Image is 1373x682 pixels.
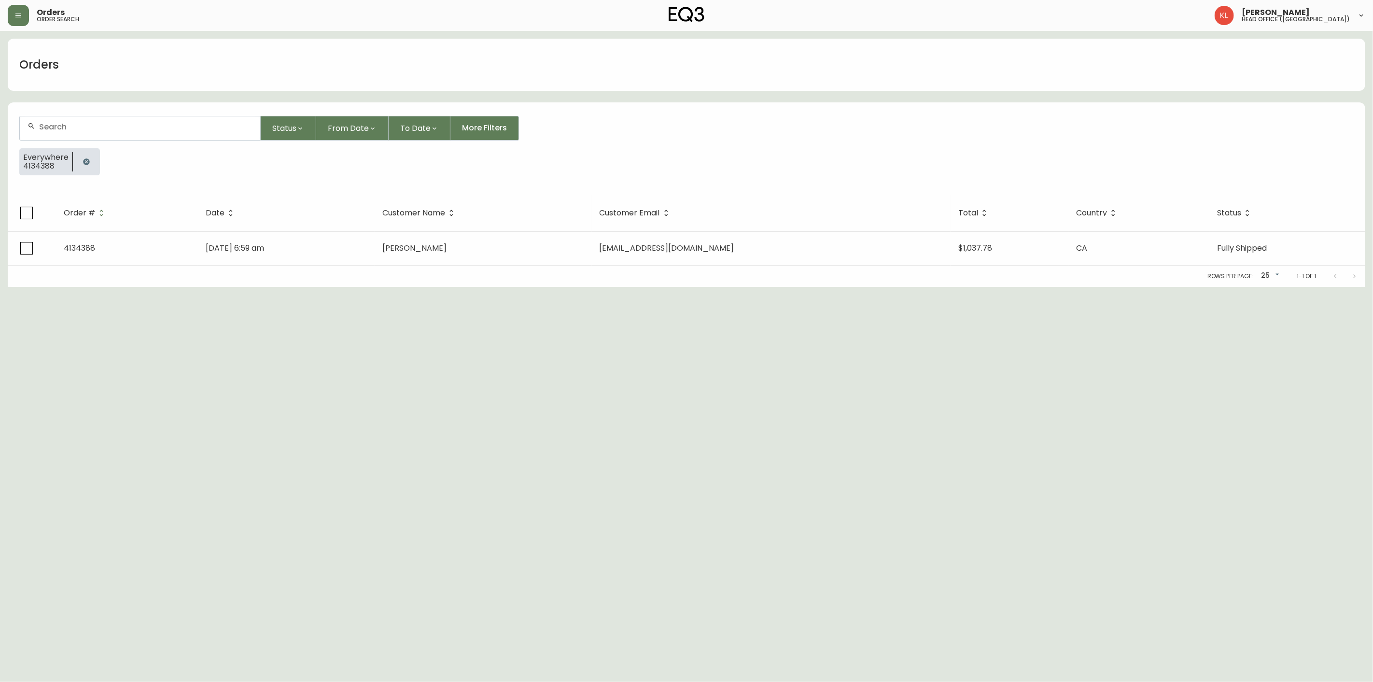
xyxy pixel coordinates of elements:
button: To Date [389,116,450,141]
h1: Orders [19,57,59,73]
button: From Date [316,116,389,141]
span: Everywhere [23,153,69,162]
span: Customer Email [600,209,672,217]
img: 2c0c8aa7421344cf0398c7f872b772b5 [1215,6,1234,25]
span: Status [272,122,296,134]
h5: order search [37,16,79,22]
span: Status [1217,209,1254,217]
div: 25 [1257,268,1281,284]
button: Status [261,116,316,141]
img: logo [669,7,704,22]
span: Status [1217,210,1241,216]
span: Date [206,209,237,217]
input: Search [39,122,252,131]
span: From Date [328,122,369,134]
span: Total [958,209,991,217]
span: 4134388 [64,242,95,254]
span: CA [1076,242,1087,254]
span: To Date [400,122,431,134]
span: Customer Email [600,210,660,216]
p: Rows per page: [1207,272,1253,281]
span: Customer Name [382,210,445,216]
span: 4134388 [23,162,69,170]
span: Date [206,210,224,216]
span: Country [1076,210,1107,216]
span: [PERSON_NAME] [1242,9,1310,16]
h5: head office ([GEOGRAPHIC_DATA]) [1242,16,1350,22]
span: Total [958,210,978,216]
button: More Filters [450,116,519,141]
span: $1,037.78 [958,242,992,254]
span: Fully Shipped [1217,242,1267,254]
span: Country [1076,209,1120,217]
p: 1-1 of 1 [1297,272,1316,281]
span: Orders [37,9,65,16]
span: Order # [64,210,95,216]
span: [PERSON_NAME] [382,242,447,254]
span: [EMAIL_ADDRESS][DOMAIN_NAME] [600,242,734,254]
span: Order # [64,209,108,217]
span: More Filters [462,123,507,133]
span: [DATE] 6:59 am [206,242,264,254]
span: Customer Name [382,209,458,217]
